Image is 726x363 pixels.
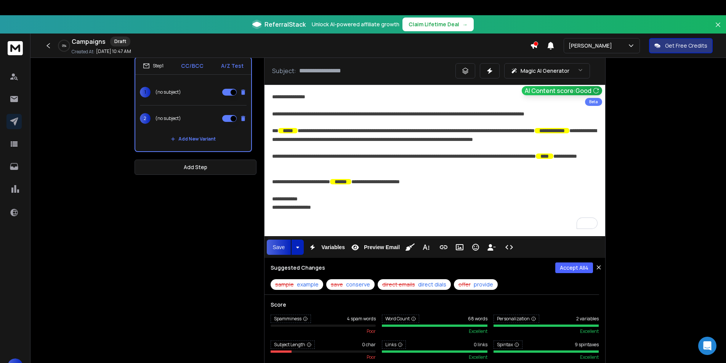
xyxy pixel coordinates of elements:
button: More Text [419,240,433,255]
span: Subject Length [271,341,315,349]
p: CC/BCC [181,62,204,70]
button: Claim Lifetime Deal→ [402,18,474,31]
button: Add New Variant [165,131,222,147]
p: Magic AI Generator [521,67,569,75]
p: Get Free Credits [665,42,707,50]
span: excellent [469,328,487,334]
p: [DATE] 10:47 AM [96,48,131,54]
span: poor [367,354,376,360]
span: 2 [140,113,151,124]
button: Variables [305,240,346,255]
p: A/Z Test [221,62,244,70]
span: Links [382,341,406,349]
div: Beta [585,98,602,106]
span: conserve [346,281,370,288]
p: Subject: [272,66,296,75]
button: Get Free Credits [649,38,713,53]
button: Accept All4 [555,262,593,273]
div: Draft [110,37,130,46]
p: (no subject) [155,115,181,122]
p: 0 % [62,43,66,48]
span: 0 char [362,342,376,348]
span: 4 spam words [347,316,376,322]
p: (no subject) [155,89,181,95]
span: 1 [140,87,151,98]
button: Insert Link (Ctrl+K) [436,240,451,255]
span: provide [474,281,493,288]
span: poor [367,328,376,334]
h1: Campaigns [72,37,106,46]
span: Variables [320,244,346,251]
p: Unlock AI-powered affiliate growth [312,21,399,28]
div: To enrich screen reader interactions, please activate Accessibility in Grammarly extension settings [264,85,605,236]
button: Insert Unsubscribe Link [484,240,499,255]
h3: Suggested Changes [271,264,325,272]
button: AI Content score:Good [522,86,602,95]
span: 9 spintaxes [575,342,599,348]
span: excellent [580,328,599,334]
button: Insert Image (Ctrl+P) [452,240,467,255]
span: ReferralStack [264,20,306,29]
span: offer [458,281,471,288]
div: Open Intercom Messenger [698,337,716,355]
h3: Score [271,301,599,309]
button: Preview Email [348,240,401,255]
button: Clean HTML [403,240,417,255]
span: excellent [580,354,599,360]
span: save [331,281,343,288]
li: Step1CC/BCCA/Z Test1(no subject)2(no subject)Add New Variant [135,57,252,152]
span: Spintax [494,341,522,349]
span: excellent [469,354,487,360]
span: 0 links [474,342,487,348]
span: direct dials [418,281,446,288]
span: Word Count [382,315,419,323]
span: example [297,281,319,288]
button: Magic AI Generator [504,63,590,78]
button: Close banner [713,20,723,38]
div: Step 1 [143,62,163,69]
p: Created At: [72,49,95,55]
button: Code View [502,240,516,255]
span: direct emails [382,281,415,288]
button: Save [267,240,291,255]
span: Personalization [494,315,539,323]
p: [PERSON_NAME] [569,42,615,50]
span: 2 variables [576,316,599,322]
span: 68 words [468,316,487,322]
span: sample [275,281,294,288]
span: → [462,21,468,28]
span: Preview Email [362,244,401,251]
span: Spamminess [271,315,311,323]
button: Add Step [135,160,256,175]
button: Emoticons [468,240,483,255]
